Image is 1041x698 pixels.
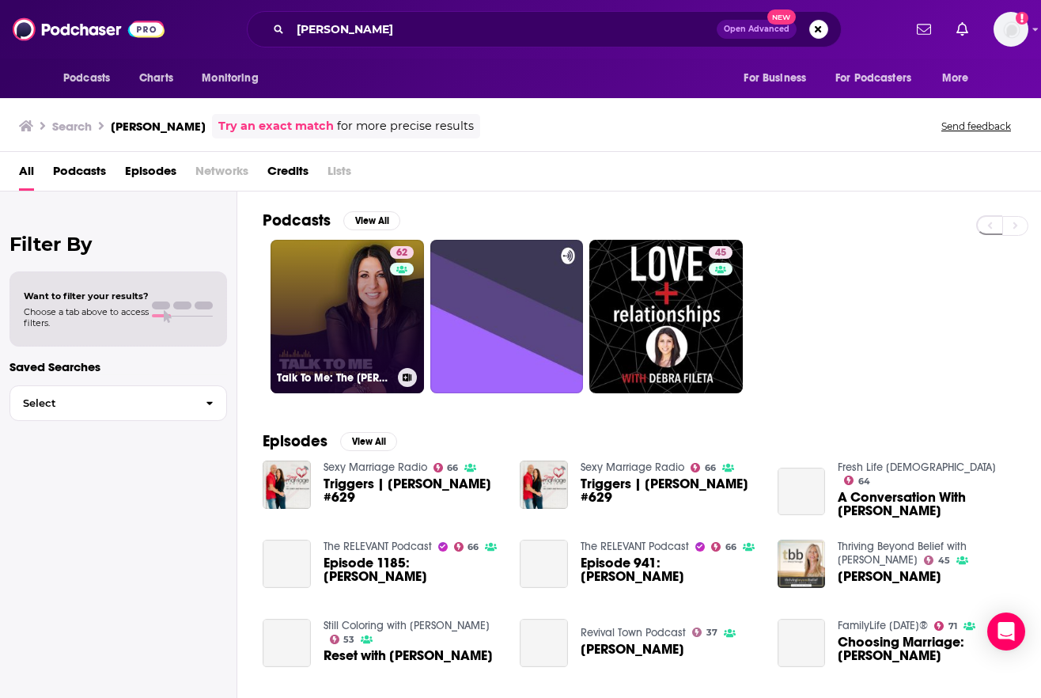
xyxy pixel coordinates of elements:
span: Charts [139,67,173,89]
span: Networks [195,158,248,191]
button: open menu [52,63,131,93]
img: Triggers | Debra Fileta #629 [520,461,568,509]
span: Open Advanced [724,25,789,33]
h2: Podcasts [263,211,331,230]
a: 45 [924,556,950,565]
span: A Conversation With [PERSON_NAME] [838,491,1016,518]
a: 45 [709,246,732,259]
button: open menu [825,63,934,93]
h3: Talk To Me: The [PERSON_NAME] Podcast [277,371,392,385]
a: Show notifications dropdown [910,16,937,43]
button: open menu [931,63,989,93]
a: Choosing Marriage: Debra Fileta [778,619,826,667]
a: 66 [454,542,479,552]
button: open menu [732,63,826,93]
h2: Filter By [9,233,227,256]
a: Try an exact match [218,117,334,135]
a: Revival Town Podcast [581,626,686,639]
span: Triggers | [PERSON_NAME] #629 [324,477,502,504]
a: Reset with Debra Fileta [263,619,311,667]
a: All [19,158,34,191]
a: 64 [844,476,870,485]
img: Podchaser - Follow, Share and Rate Podcasts [13,14,165,44]
a: Debra Fileta [838,570,941,583]
a: Charts [129,63,183,93]
a: The RELEVANT Podcast [324,540,432,553]
a: Episodes [125,158,176,191]
div: Open Intercom Messenger [987,613,1025,651]
span: 66 [468,544,479,551]
a: 53 [330,635,355,644]
span: Podcasts [63,67,110,89]
span: 53 [343,636,354,643]
a: 66 [433,463,459,472]
img: Debra Fileta [778,540,826,588]
a: 62Talk To Me: The [PERSON_NAME] Podcast [271,240,424,393]
span: 62 [396,245,407,261]
span: for more precise results [337,117,474,135]
input: Search podcasts, credits, & more... [290,17,717,42]
a: Triggers | Debra Fileta #629 [324,477,502,504]
span: Want to filter your results? [24,290,149,302]
img: User Profile [994,12,1028,47]
span: Lists [327,158,351,191]
span: 45 [938,557,950,564]
a: Sexy Marriage Radio [324,461,427,474]
span: Podcasts [53,158,106,191]
button: View All [343,211,400,230]
span: More [942,67,969,89]
span: Logged in as shcarlos [994,12,1028,47]
span: Episode 941: [PERSON_NAME] [581,556,759,583]
a: 71 [934,621,957,631]
a: FamilyLife Today® [838,619,928,632]
a: Show notifications dropdown [950,16,975,43]
a: PodcastsView All [263,211,400,230]
button: Open AdvancedNew [717,20,797,39]
span: 66 [705,465,716,472]
a: The RELEVANT Podcast [581,540,689,553]
a: Credits [267,158,309,191]
a: EpisodesView All [263,431,397,451]
span: 37 [706,629,717,636]
a: Fresh Life Church [838,461,996,474]
a: DEBRA FILETA [581,643,684,656]
div: Search podcasts, credits, & more... [247,11,842,47]
span: Monitoring [202,67,258,89]
h2: Episodes [263,431,327,451]
span: Triggers | [PERSON_NAME] #629 [581,477,759,504]
button: open menu [191,63,278,93]
span: Episode 1185: [PERSON_NAME] [324,556,502,583]
button: Send feedback [937,119,1016,133]
a: 66 [711,542,736,552]
svg: Add a profile image [1016,12,1028,25]
span: Choose a tab above to access filters. [24,306,149,328]
a: Sexy Marriage Radio [581,461,684,474]
h3: Search [52,119,92,134]
button: View All [340,432,397,451]
span: [PERSON_NAME] [581,643,684,656]
span: 71 [948,623,957,630]
h3: [PERSON_NAME] [111,119,206,134]
a: Choosing Marriage: Debra Fileta [838,635,1016,662]
button: Select [9,385,227,421]
a: Thriving Beyond Belief with Cheryl Scruggs [838,540,967,567]
a: Episode 1185: Debra Fileta [324,556,502,583]
a: 45 [589,240,743,393]
span: 64 [858,478,870,485]
a: Episode 941: Debra Fileta [520,540,568,588]
a: A Conversation With Debra Fileta [778,468,826,516]
span: Choosing Marriage: [PERSON_NAME] [838,635,1016,662]
span: New [767,9,796,25]
span: 45 [715,245,726,261]
span: Select [10,398,193,408]
img: Triggers | Debra Fileta #629 [263,461,311,509]
a: Triggers | Debra Fileta #629 [581,477,759,504]
span: 66 [447,465,458,472]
